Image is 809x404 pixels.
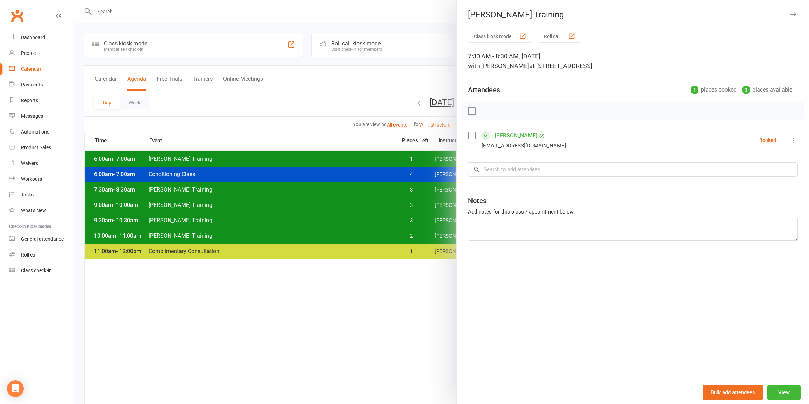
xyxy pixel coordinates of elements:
div: General attendance [21,236,64,242]
div: Waivers [21,160,38,166]
div: places available [742,85,792,95]
a: Tasks [9,187,74,203]
div: Workouts [21,176,42,182]
a: Product Sales [9,140,74,156]
div: Payments [21,82,43,87]
div: People [21,50,36,56]
div: 7:30 AM - 8:30 AM, [DATE] [468,51,798,71]
a: Reports [9,93,74,108]
div: Open Intercom Messenger [7,380,24,397]
div: Class check-in [21,268,52,273]
div: Roll call [21,252,37,258]
input: Search to add attendees [468,162,798,177]
a: Dashboard [9,30,74,45]
a: [PERSON_NAME] [495,130,537,141]
a: Automations [9,124,74,140]
a: General attendance kiosk mode [9,231,74,247]
div: Notes [468,196,487,205]
a: Messages [9,108,74,124]
div: Tasks [21,192,34,197]
div: places booked [691,85,737,95]
div: Dashboard [21,35,45,40]
div: Product Sales [21,145,51,150]
div: Automations [21,129,49,135]
a: Workouts [9,171,74,187]
div: Attendees [468,85,500,95]
div: Calendar [21,66,41,72]
button: Class kiosk mode [468,30,532,43]
div: 1 [691,86,698,94]
a: Payments [9,77,74,93]
button: Bulk add attendees [703,385,763,400]
div: What's New [21,208,46,213]
a: Class kiosk mode [9,263,74,279]
div: Add notes for this class / appointment below [468,208,798,216]
div: Booked [759,138,776,143]
a: Roll call [9,247,74,263]
div: [PERSON_NAME] Training [457,10,809,20]
div: Messages [21,113,43,119]
a: People [9,45,74,61]
div: Reports [21,98,38,103]
a: Calendar [9,61,74,77]
a: What's New [9,203,74,218]
a: Clubworx [8,7,26,24]
div: [EMAIL_ADDRESS][DOMAIN_NAME] [482,141,566,150]
span: at [STREET_ADDRESS] [529,62,592,70]
a: Waivers [9,156,74,171]
span: with [PERSON_NAME] [468,62,529,70]
div: 3 [742,86,750,94]
button: Roll call [538,30,581,43]
button: View [767,385,801,400]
